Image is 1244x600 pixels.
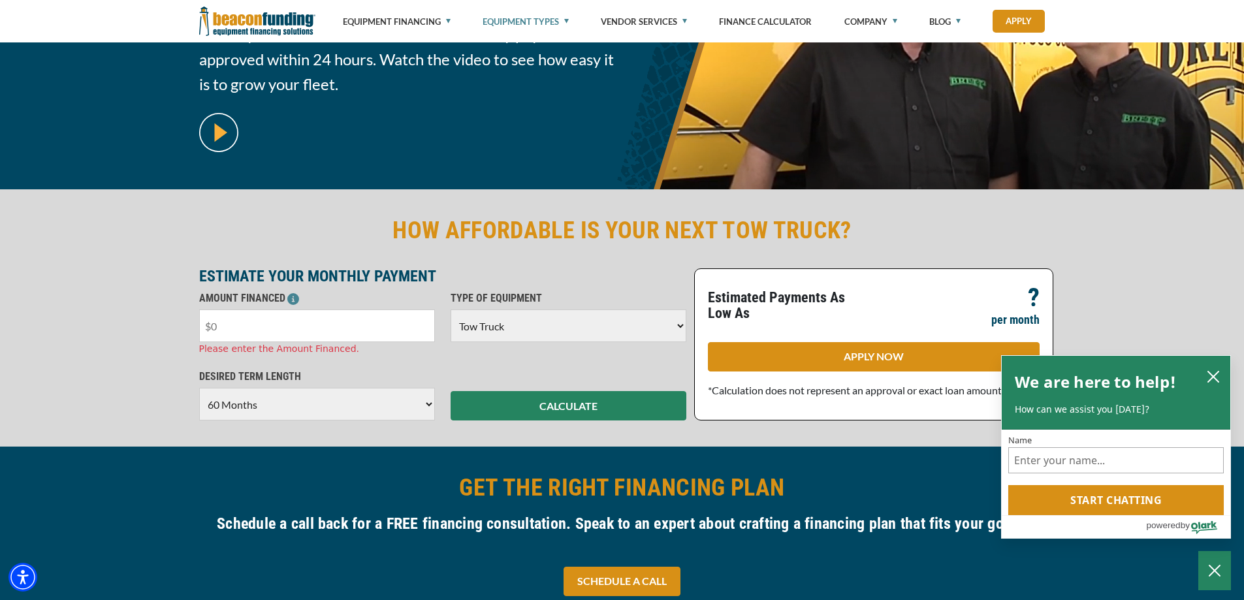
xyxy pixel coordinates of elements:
[199,369,435,385] p: DESIRED TERM LENGTH
[199,215,1045,245] h2: HOW AFFORDABLE IS YOUR NEXT TOW TRUCK?
[991,312,1040,328] p: per month
[564,567,680,596] a: SCHEDULE A CALL - open in a new tab
[199,309,435,342] input: $0
[1001,355,1231,539] div: olark chatbox
[1146,517,1180,533] span: powered
[199,513,1045,535] h4: Schedule a call back for a FREE financing consultation. Speak to an expert about crafting a finan...
[451,291,686,306] p: TYPE OF EQUIPMENT
[199,342,435,356] div: Please enter the Amount Financed.
[199,473,1045,503] h2: GET THE RIGHT FINANCING PLAN
[1015,369,1176,395] h2: We are here to help!
[708,342,1040,371] a: APPLY NOW
[199,268,686,284] p: ESTIMATE YOUR MONTHLY PAYMENT
[1198,551,1231,590] button: Close Chatbox
[993,10,1045,33] a: Apply
[1028,290,1040,306] p: ?
[708,384,1004,396] span: *Calculation does not represent an approval or exact loan amount.
[1015,403,1217,416] p: How can we assist you [DATE]?
[1146,516,1230,538] a: Powered by Olark - open in a new tab
[199,291,435,306] p: AMOUNT FINANCED
[1008,447,1224,473] input: Name
[8,563,37,592] div: Accessibility Menu
[1008,436,1224,445] label: Name
[199,113,238,152] img: video modal pop-up play button
[451,391,686,420] button: CALCULATE
[199,22,614,97] span: Afford your next tow truck with a low monthly payment. Get approved within 24 hours. Watch the vi...
[1008,485,1224,515] button: Start chatting
[708,290,866,321] p: Estimated Payments As Low As
[1181,517,1190,533] span: by
[1203,367,1224,385] button: close chatbox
